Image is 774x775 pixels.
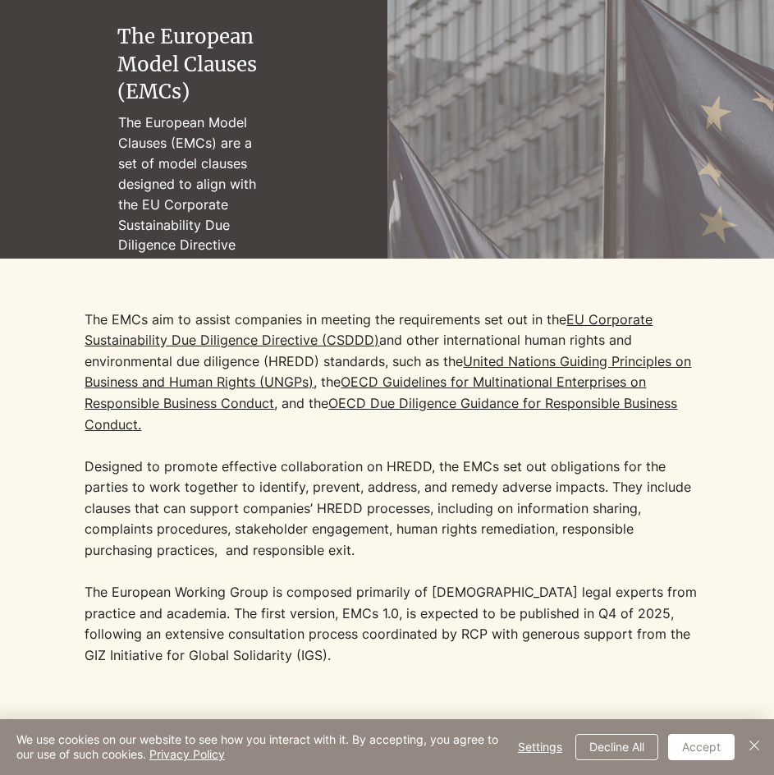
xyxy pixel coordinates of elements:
span: The European Model Clauses (EMCs) [117,24,257,104]
a: OECD Due Diligence Guidance for Responsible Business Conduct. [85,395,677,433]
button: Accept [668,734,735,760]
span: We use cookies on our website to see how you interact with it. By accepting, you agree to our use... [16,732,498,762]
p: The European Model Clauses (EMCs) are a set of model clauses designed to align with the EU Corpor... [118,112,270,440]
p: The EMCs aim to assist companies in meeting the requirements set out in the and other internation... [85,310,703,562]
button: Decline All [575,734,658,760]
button: Close [744,732,764,762]
a: Privacy Policy [149,747,225,761]
p: The European Working Group is composed primarily of [DEMOGRAPHIC_DATA] legal experts from practic... [85,582,703,666]
img: Close [744,736,764,755]
a: OECD Guidelines for Multinational Enterprises on Responsible Business Conduct [85,374,646,411]
span: Settings [518,735,562,759]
